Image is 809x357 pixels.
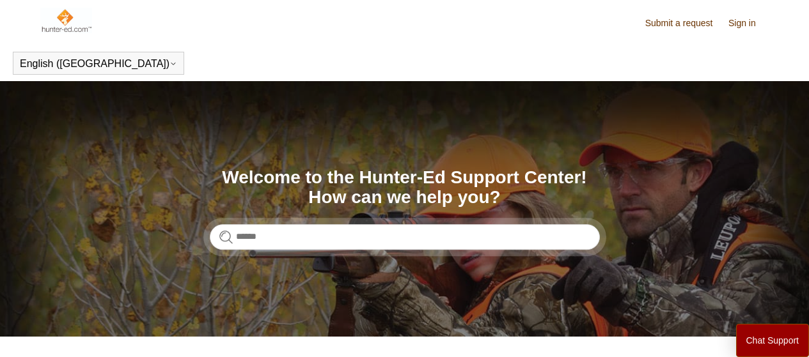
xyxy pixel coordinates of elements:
input: Search [210,224,600,250]
a: Sign in [728,17,769,30]
button: English ([GEOGRAPHIC_DATA]) [20,58,177,70]
h1: Welcome to the Hunter-Ed Support Center! How can we help you? [210,168,600,208]
a: Submit a request [645,17,726,30]
img: Hunter-Ed Help Center home page [40,8,92,33]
